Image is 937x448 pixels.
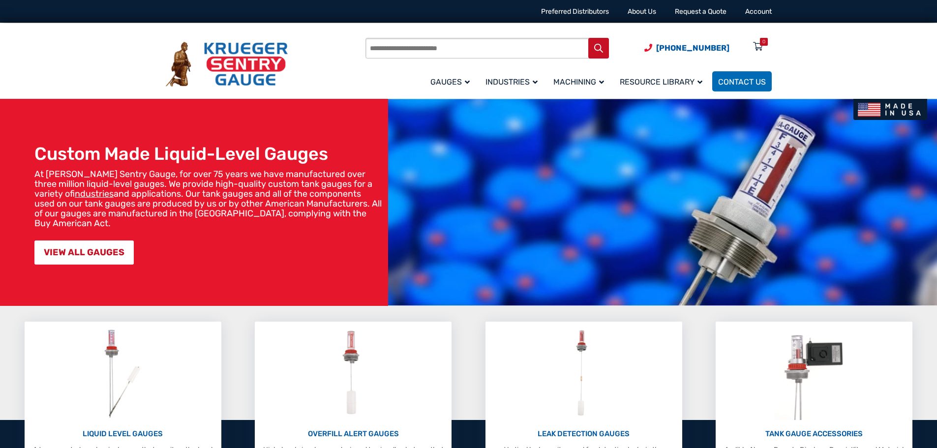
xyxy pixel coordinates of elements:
[430,77,470,87] span: Gauges
[485,77,538,87] span: Industries
[34,240,134,265] a: VIEW ALL GAUGES
[745,7,772,16] a: Account
[260,428,447,440] p: OVERFILL ALERT GAUGES
[75,188,114,199] a: industries
[656,43,729,53] span: [PHONE_NUMBER]
[721,428,907,440] p: TANK GAUGE ACCESSORIES
[490,428,677,440] p: LEAK DETECTION GAUGES
[675,7,726,16] a: Request a Quote
[718,77,766,87] span: Contact Us
[96,327,149,420] img: Liquid Level Gauges
[775,327,854,420] img: Tank Gauge Accessories
[34,169,383,228] p: At [PERSON_NAME] Sentry Gauge, for over 75 years we have manufactured over three million liquid-l...
[34,143,383,164] h1: Custom Made Liquid-Level Gauges
[332,327,375,420] img: Overfill Alert Gauges
[712,71,772,91] a: Contact Us
[30,428,216,440] p: LIQUID LEVEL GAUGES
[547,70,614,93] a: Machining
[620,77,702,87] span: Resource Library
[424,70,480,93] a: Gauges
[480,70,547,93] a: Industries
[644,42,729,54] a: Phone Number (920) 434-8860
[614,70,712,93] a: Resource Library
[553,77,604,87] span: Machining
[628,7,656,16] a: About Us
[166,42,288,87] img: Krueger Sentry Gauge
[388,99,937,306] img: bg_hero_bannerksentry
[564,327,603,420] img: Leak Detection Gauges
[853,99,927,120] img: Made In USA
[762,38,765,46] div: 0
[541,7,609,16] a: Preferred Distributors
